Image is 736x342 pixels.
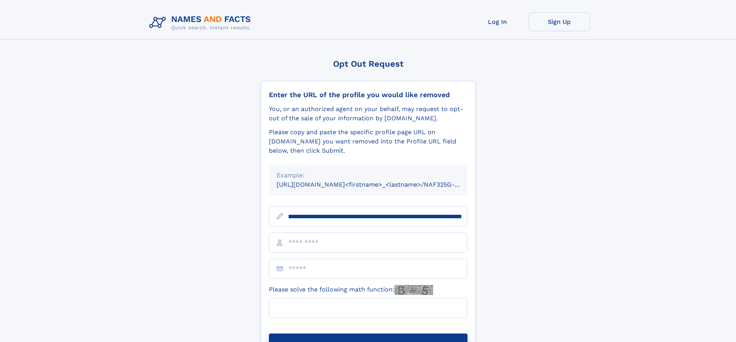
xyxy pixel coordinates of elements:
[269,91,467,99] div: Enter the URL of the profile you would like removed
[269,285,433,295] label: Please solve the following math function:
[261,59,476,69] div: Opt Out Request
[277,181,482,188] small: [URL][DOMAIN_NAME]<firstname>_<lastname>/NAF325G-xxxxxxxx
[529,12,590,31] a: Sign Up
[467,12,529,31] a: Log In
[277,171,460,180] div: Example:
[146,12,257,33] img: Logo Names and Facts
[269,104,467,123] div: You, or an authorized agent on your behalf, may request to opt-out of the sale of your informatio...
[269,128,467,155] div: Please copy and paste the specific profile page URL on [DOMAIN_NAME] you want removed into the Pr...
